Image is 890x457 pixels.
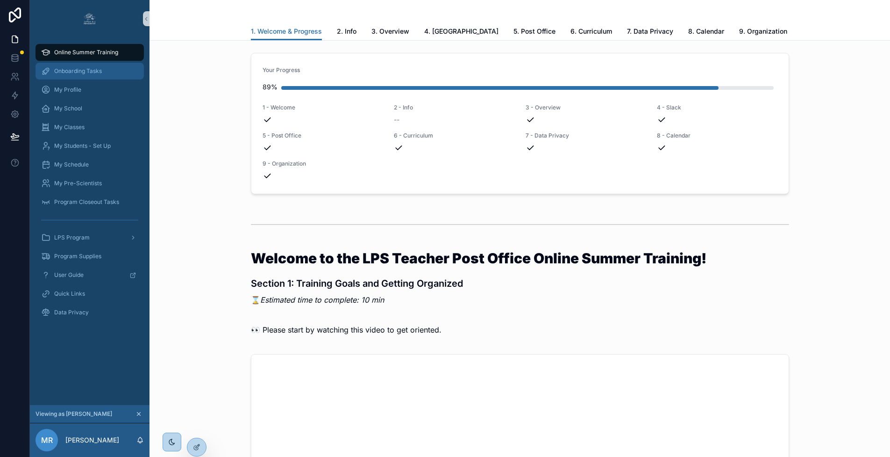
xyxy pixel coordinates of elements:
a: My Schedule [36,156,144,173]
span: Online Summer Training [54,49,118,56]
span: MR [41,435,53,446]
a: 1. Welcome & Progress [251,23,322,41]
a: My Classes [36,119,144,136]
span: 5. Post Office [513,27,555,36]
a: 7. Data Privacy [627,23,673,42]
a: LPS Program [36,229,144,246]
span: Data Privacy [54,309,89,316]
span: 1. Welcome & Progress [251,27,322,36]
span: LPS Program [54,234,90,241]
span: 3. Overview [371,27,409,36]
a: 9. Organization [739,23,787,42]
a: 5. Post Office [513,23,555,42]
span: 6. Curriculum [570,27,612,36]
span: 7 - Data Privacy [526,132,646,139]
a: Program Supplies [36,248,144,265]
img: App logo [82,11,97,26]
span: 4 - Slack [657,104,777,111]
a: Program Closeout Tasks [36,194,144,210]
span: User Guide [54,271,84,279]
div: 89% [263,78,278,96]
a: Onboarding Tasks [36,63,144,80]
span: My School [54,105,82,112]
a: My School [36,100,144,117]
span: My Profile [54,86,81,94]
h3: Section 1: Training Goals and Getting Organized [251,276,789,290]
span: Program Closeout Tasks [54,198,119,206]
span: Program Supplies [54,253,101,260]
span: 2. Info [337,27,356,36]
span: 8 - Calendar [657,132,777,139]
span: Viewing as [PERSON_NAME] [36,410,112,418]
a: My Profile [36,81,144,98]
span: My Pre-Scientists [54,180,102,187]
a: Quick Links [36,285,144,302]
span: Onboarding Tasks [54,67,102,75]
a: 8. Calendar [688,23,724,42]
span: My Classes [54,123,85,131]
a: My Pre-Scientists [36,175,144,192]
p: 👀 Please start by watching this video to get oriented. [251,324,789,335]
span: My Students - Set Up [54,142,111,150]
p: [PERSON_NAME] [65,435,119,445]
span: 7. Data Privacy [627,27,673,36]
span: Your Progress [263,66,777,74]
a: User Guide [36,267,144,283]
span: 6 - Curriculum [394,132,514,139]
span: 2 - Info [394,104,514,111]
span: -- [394,115,399,124]
a: Data Privacy [36,304,144,321]
a: 3. Overview [371,23,409,42]
span: 1 - Welcome [263,104,383,111]
p: ⌛ [251,294,789,305]
a: 2. Info [337,23,356,42]
a: My Students - Set Up [36,138,144,154]
span: 4. [GEOGRAPHIC_DATA] [424,27,498,36]
span: 5 - Post Office [263,132,383,139]
a: 4. [GEOGRAPHIC_DATA] [424,23,498,42]
span: 9. Organization [739,27,787,36]
span: 9 - Organization [263,160,383,167]
em: Estimated time to complete: 10 min [260,295,384,305]
span: My Schedule [54,161,89,168]
h1: Welcome to the LPS Teacher Post Office Online Summer Training! [251,251,789,265]
span: 8. Calendar [688,27,724,36]
span: Quick Links [54,290,85,297]
div: scrollable content [30,37,150,333]
a: 6. Curriculum [570,23,612,42]
span: 3 - Overview [526,104,646,111]
a: Online Summer Training [36,44,144,61]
